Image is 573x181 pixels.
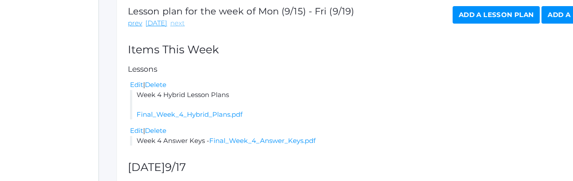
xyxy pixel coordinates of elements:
a: [DATE] [145,18,167,28]
a: Edit [130,126,143,135]
a: Add a Lesson Plan [453,6,540,24]
a: Delete [145,126,166,135]
span: 9/17 [165,160,186,174]
a: Final_Week_4_Answer_Keys.pdf [209,136,316,145]
a: Delete [145,80,166,89]
a: prev [128,18,142,28]
a: Final_Week_4_Hybrid_Plans.pdf [137,110,243,118]
a: next [170,18,185,28]
h1: Lesson plan for the week of Mon (9/15) - Fri (9/19) [128,6,354,16]
a: Edit [130,80,143,89]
